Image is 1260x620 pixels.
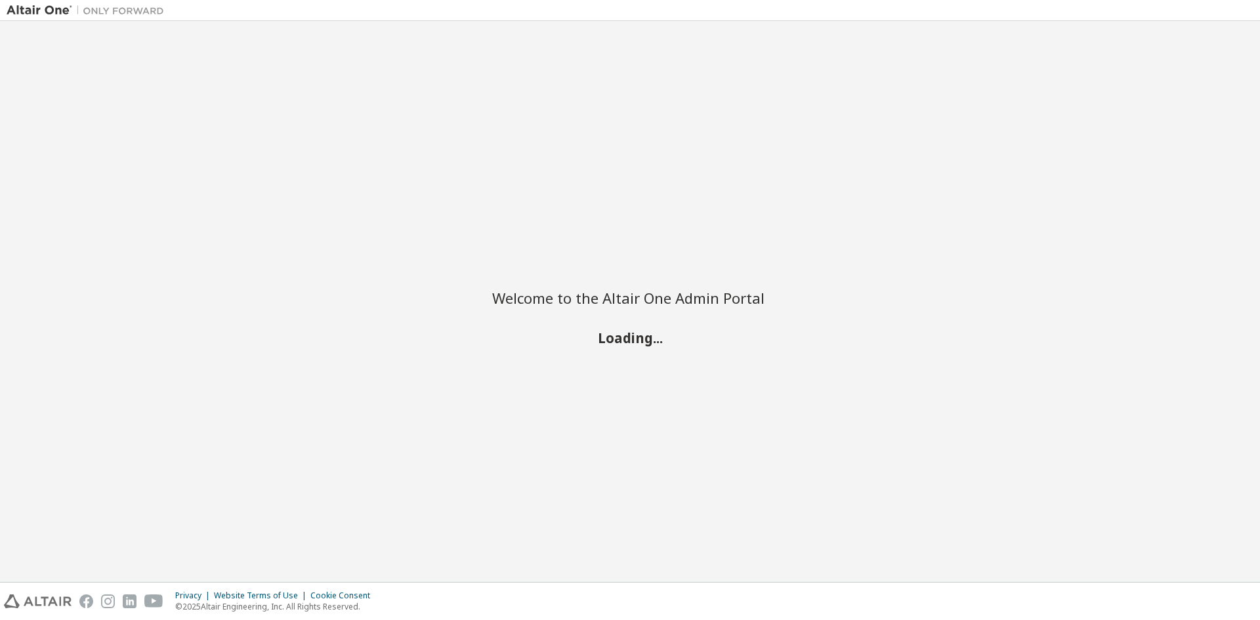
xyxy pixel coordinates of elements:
[492,329,768,346] h2: Loading...
[492,289,768,307] h2: Welcome to the Altair One Admin Portal
[144,594,163,608] img: youtube.svg
[175,590,214,601] div: Privacy
[7,4,171,17] img: Altair One
[214,590,310,601] div: Website Terms of Use
[123,594,136,608] img: linkedin.svg
[4,594,72,608] img: altair_logo.svg
[175,601,378,612] p: © 2025 Altair Engineering, Inc. All Rights Reserved.
[79,594,93,608] img: facebook.svg
[310,590,378,601] div: Cookie Consent
[101,594,115,608] img: instagram.svg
